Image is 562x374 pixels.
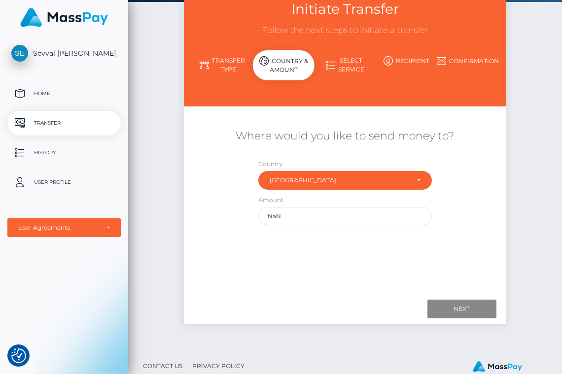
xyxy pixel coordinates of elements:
[20,8,108,27] img: MassPay
[11,348,26,363] img: Revisit consent button
[7,49,121,58] span: Sevval [PERSON_NAME]
[7,81,121,106] a: Home
[11,116,117,131] p: Transfer
[258,171,431,190] button: Netherlands
[11,175,117,190] p: User Profile
[258,160,283,169] label: Country
[427,300,496,318] input: Next
[139,358,186,374] a: Contact Us
[191,129,498,144] h5: Where would you like to send money to?
[18,224,99,232] div: User Agreements
[376,52,437,69] a: Recipient
[191,25,498,36] h3: Follow the next steps to initiate a transfer
[7,218,121,237] button: User Agreements
[7,111,121,136] a: Transfer
[437,52,499,69] a: Confirmation
[11,348,26,363] button: Consent Preferences
[315,52,376,78] a: Select Service
[7,140,121,165] a: History
[253,50,315,80] div: Country & Amount
[253,52,315,87] a: Country & Amount
[11,145,117,160] p: History
[258,207,431,225] input: Amount to send in undefined (Maximum: undefined)
[191,52,253,78] a: Transfer Type
[188,358,248,374] a: Privacy Policy
[7,170,121,195] a: User Profile
[473,361,522,372] img: MassPay
[258,196,283,204] label: Amount
[11,86,117,101] p: Home
[270,176,409,184] div: [GEOGRAPHIC_DATA]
